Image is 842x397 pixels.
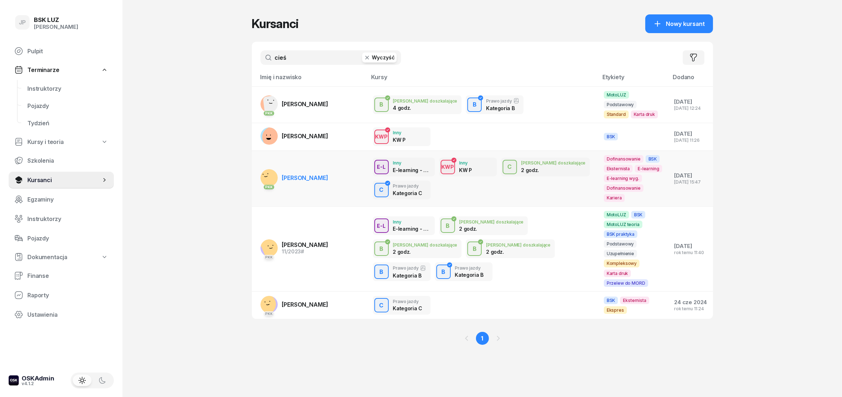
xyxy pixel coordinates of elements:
[393,226,431,232] div: E-learning - 90 dni
[645,14,713,33] button: Nowy kursant
[282,100,328,108] span: [PERSON_NAME]
[374,130,389,144] button: KWP
[27,254,67,261] span: Dokumentacja
[486,243,551,247] div: [PERSON_NAME] doszkalające
[604,260,640,267] span: Kompleksowy
[9,171,114,189] a: Kursanci
[604,250,637,257] span: Uzupełnienie
[252,73,367,87] th: Imię i nazwisko
[9,42,114,60] a: Pulpit
[598,73,668,87] th: Etykiety
[19,19,26,26] span: JP
[467,242,482,256] button: B
[459,226,497,232] div: 2 godz.
[604,279,648,287] span: Przelew do MORD
[22,114,114,132] a: Tydzień
[604,306,627,314] span: Ekspres
[393,220,431,224] div: Inny
[604,240,637,248] span: Podstawowy
[27,85,108,92] span: Instruktorzy
[604,91,629,99] span: MotoLUZ
[282,174,328,181] span: [PERSON_NAME]
[9,375,19,385] img: logo-xs-dark@2x.png
[374,218,389,233] button: E-L
[260,95,328,113] a: PKK[PERSON_NAME]
[438,267,448,277] div: B
[438,162,457,171] div: KWP
[282,241,328,248] span: [PERSON_NAME]
[393,167,431,173] div: E-learning - 90 dni
[374,221,389,230] div: E-L
[604,165,633,172] span: Eksternista
[9,267,114,284] a: Finanse
[27,120,108,127] span: Tydzień
[441,160,455,174] button: KWP
[459,161,472,165] div: Inny
[362,53,397,63] button: Wyczyść
[9,191,114,208] a: Egzaminy
[377,301,387,310] div: C
[486,249,524,255] div: 2 godz.
[635,165,662,172] span: E-learning
[521,161,586,165] div: [PERSON_NAME] doszkalające
[620,297,649,304] span: Eksternista
[674,106,707,110] div: [DATE] 12:24
[393,299,422,304] div: Prawo jazdy
[377,185,387,195] div: C
[646,155,660,163] span: BSK
[374,298,389,312] button: C
[9,306,114,323] a: Ustawienia
[604,221,642,228] span: MotoLUZ teoria
[604,110,629,118] span: Standard
[393,130,406,135] div: Inny
[674,172,707,179] div: [DATE]
[393,190,422,196] div: Kategoria C
[393,272,426,279] div: Kategoria B
[674,299,707,306] div: 24 cze 2024
[27,48,108,55] span: Pulpit
[674,243,707,249] div: [DATE]
[455,272,484,278] div: Kategoria B
[264,255,274,260] div: PKK
[393,161,431,165] div: Inny
[260,169,328,186] a: PKK[PERSON_NAME]
[604,211,629,218] span: MotoLUZ
[264,111,274,116] div: PKK
[22,382,54,386] div: v4.1.2
[455,266,484,270] div: Prawo jazdy
[674,250,707,255] div: rok temu 11:40
[393,99,458,103] div: [PERSON_NAME] doszkalające
[604,155,643,163] span: Dofinansowanie
[27,103,108,109] span: Pojazdy
[674,306,707,311] div: rok temu 11:24
[27,292,108,299] span: Raporty
[264,185,274,189] div: PKK
[34,17,78,23] div: BSK LUZ
[470,100,480,109] div: B
[393,184,422,188] div: Prawo jazdy
[27,311,108,318] span: Ustawienia
[282,249,328,254] div: 11/2023
[260,50,401,65] input: Szukaj
[505,162,515,172] div: C
[393,249,431,255] div: 2 godz.
[668,73,713,87] th: Dodano
[377,244,386,254] div: B
[9,287,114,304] a: Raporty
[22,375,54,382] div: OSKAdmin
[374,242,389,256] button: B
[674,180,707,184] div: [DATE] 15:47
[377,100,386,109] div: B
[264,311,274,316] div: PKK
[674,138,707,143] div: [DATE] 11:26
[374,160,389,174] button: E-L
[22,97,114,114] a: Pojazdy
[374,265,389,279] button: B
[374,183,389,197] button: C
[9,62,114,78] a: Terminarze
[9,210,114,227] a: Instruktorzy
[674,99,707,105] div: [DATE]
[604,175,642,182] span: E-learning wyg.
[393,305,422,311] div: Kategoria C
[27,272,108,279] span: Finanse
